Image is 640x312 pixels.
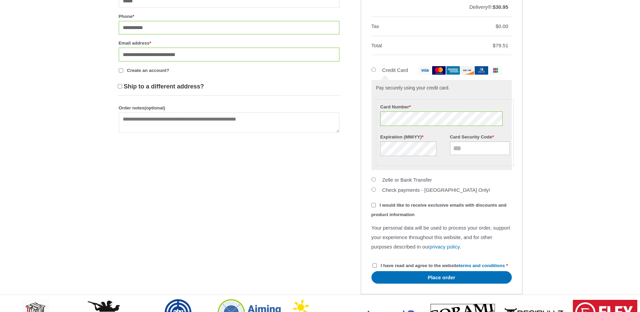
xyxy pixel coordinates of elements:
p: Your personal data will be used to process your order, support your experience throughout this we... [371,223,512,252]
label: Card Number [380,102,510,111]
span: $ [496,23,498,29]
input: I would like to receive exclusive emails with discounts and product information [371,203,376,207]
img: amex [446,66,460,75]
bdi: 0.00 [496,23,508,29]
img: jcb [489,66,502,75]
span: Create an account? [127,68,169,73]
span: I have read and agree to the website [381,263,505,268]
span: (optional) [144,105,165,110]
span: I would like to receive exclusive emails with discounts and product information [371,203,507,217]
img: mastercard [432,66,446,75]
input: Create an account? [119,68,123,73]
label: Check payments - [GEOGRAPHIC_DATA] Only! [382,187,490,193]
a: privacy policy [429,244,460,250]
th: Total [371,36,432,55]
bdi: 79.51 [493,43,508,48]
bdi: 30.95 [493,4,508,10]
fieldset: Payment Info [376,99,514,166]
span: $ [493,4,496,10]
img: discover [461,66,474,75]
label: Zelle or Bank Transfer [382,177,432,183]
label: Expiration (MM/YY) [380,132,440,141]
span: $ [493,43,496,48]
label: Card Security Code [450,132,510,141]
label: Email address [119,38,339,48]
img: dinersclub [475,66,488,75]
th: Tax [371,17,432,36]
span: Ship to a different address? [124,83,204,90]
label: Order notes [119,103,339,112]
abbr: required [506,263,508,268]
input: I have read and agree to the websiteterms and conditions * [372,263,377,268]
label: Phone [119,12,339,21]
p: Pay securely using your credit card. [376,85,507,92]
button: Place order [371,271,512,284]
input: Ship to a different address? [118,84,122,88]
a: terms and conditions [459,263,505,268]
img: visa [418,66,432,75]
label: Credit Card [382,67,502,73]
